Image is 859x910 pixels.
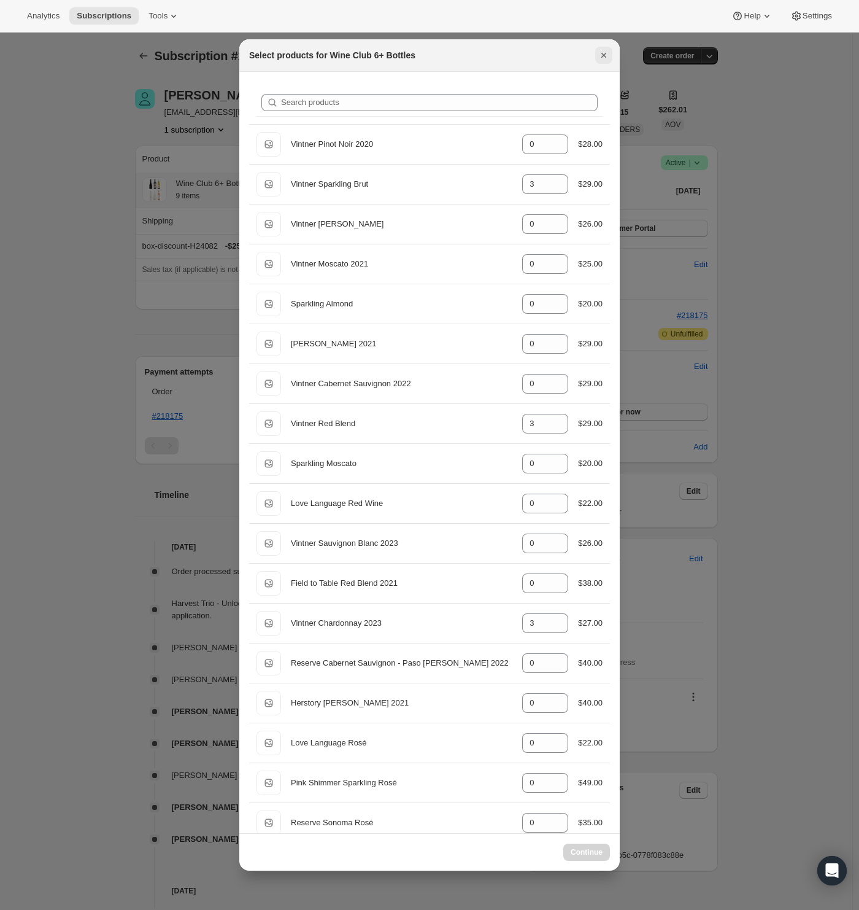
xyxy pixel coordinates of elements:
[291,617,512,629] div: Vintner Chardonnay 2023
[578,617,603,629] div: $27.00
[291,497,512,510] div: Love Language Red Wine
[148,11,168,21] span: Tools
[803,11,832,21] span: Settings
[291,817,512,829] div: Reserve Sonoma Rosé
[578,817,603,829] div: $35.00
[578,218,603,230] div: $26.00
[578,497,603,510] div: $22.00
[578,537,603,550] div: $26.00
[291,777,512,789] div: Pink Shimmer Sparkling Rosé
[291,218,512,230] div: Vintner [PERSON_NAME]
[291,138,512,150] div: Vintner Pinot Noir 2020
[281,94,598,111] input: Search products
[291,418,512,430] div: Vintner Red Blend
[578,737,603,749] div: $22.00
[291,537,512,550] div: Vintner Sauvignon Blanc 2023
[578,657,603,669] div: $40.00
[291,697,512,709] div: Herstory [PERSON_NAME] 2021
[578,138,603,150] div: $28.00
[724,7,780,25] button: Help
[744,11,760,21] span: Help
[578,178,603,190] div: $29.00
[69,7,139,25] button: Subscriptions
[578,298,603,310] div: $20.00
[578,777,603,789] div: $49.00
[578,418,603,430] div: $29.00
[20,7,67,25] button: Analytics
[291,178,512,190] div: Vintner Sparkling Brut
[578,258,603,270] div: $25.00
[291,258,512,270] div: Vintner Moscato 2021
[291,577,512,589] div: Field to Table Red Blend 2021
[291,378,512,390] div: Vintner Cabernet Sauvignon 2022
[77,11,131,21] span: Subscriptions
[27,11,60,21] span: Analytics
[291,298,512,310] div: Sparkling Almond
[291,338,512,350] div: [PERSON_NAME] 2021
[291,657,512,669] div: Reserve Cabernet Sauvignon - Paso [PERSON_NAME] 2022
[291,737,512,749] div: Love Language Rosé
[578,577,603,589] div: $38.00
[578,457,603,470] div: $20.00
[578,338,603,350] div: $29.00
[783,7,839,25] button: Settings
[578,697,603,709] div: $40.00
[578,378,603,390] div: $29.00
[249,49,415,61] h2: Select products for Wine Club 6+ Bottles
[817,856,847,885] div: Open Intercom Messenger
[595,47,612,64] button: Close
[141,7,187,25] button: Tools
[291,457,512,470] div: Sparkling Moscato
